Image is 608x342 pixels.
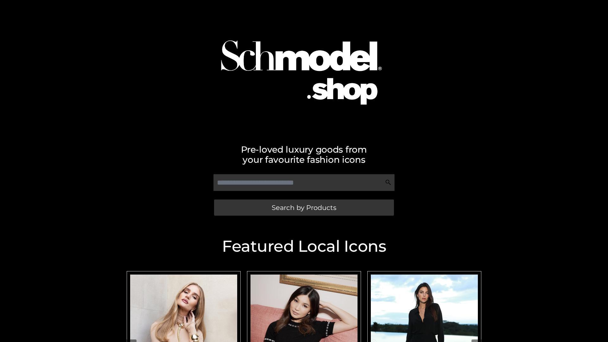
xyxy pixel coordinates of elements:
img: Search Icon [385,179,391,186]
a: Search by Products [214,199,394,216]
h2: Featured Local Icons​ [123,238,484,254]
span: Search by Products [272,204,336,211]
h2: Pre-loved luxury goods from your favourite fashion icons [123,144,484,165]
